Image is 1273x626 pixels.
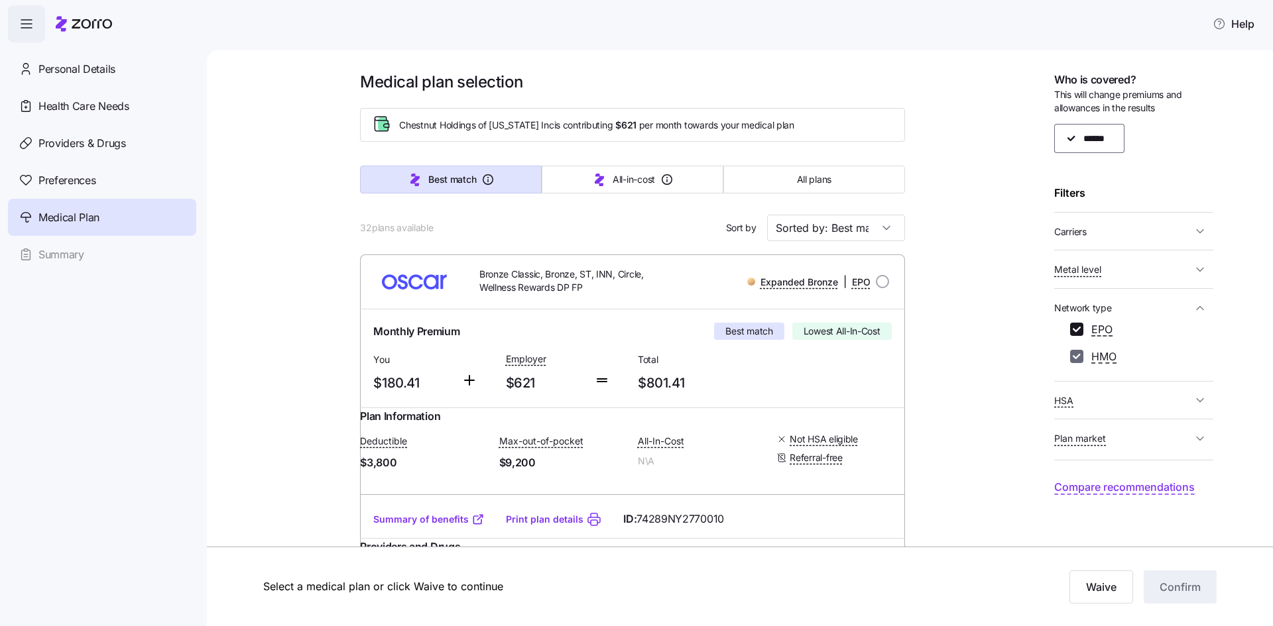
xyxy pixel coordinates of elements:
span: Bronze Classic, Bronze, ST, INN, Circle, Wellness Rewards DP FP [479,268,671,295]
span: $801.41 [638,372,759,394]
span: Providers and Drugs [360,539,460,555]
button: Waive [1069,570,1133,603]
h1: Medical plan selection [360,72,904,92]
span: $621 [506,372,583,394]
a: Personal Details [8,50,196,87]
span: $3,800 [360,454,488,471]
button: Compare recommendations [1054,479,1195,496]
span: Waive [1086,579,1117,595]
button: HSA [1054,387,1213,414]
a: Medical Plan [8,199,196,236]
span: Chestnut Holdings of [US_STATE] Inc is contributing per month towards your medical plan [399,119,794,132]
span: Deductible [360,435,407,448]
span: Lowest All-In-Cost [804,325,880,338]
span: Referral-free [790,451,842,464]
a: Health Care Needs [8,87,196,125]
a: Preferences [8,162,196,199]
span: $180.41 [373,372,451,394]
span: Monthly Premium [373,323,459,340]
div: | [747,274,871,290]
span: Best match [725,325,772,338]
a: Summary of benefits [373,513,485,526]
span: Best match [428,173,476,186]
span: HMO [1091,348,1117,365]
span: $621 [615,119,636,132]
img: Oscar [371,266,458,297]
span: Employer [506,352,546,366]
button: Confirm [1144,570,1217,603]
span: EPO [852,276,871,289]
span: Sort by [726,221,757,235]
div: Network type [1054,321,1213,376]
span: All-in-cost [613,173,655,186]
span: Providers & Drugs [38,135,126,152]
span: All-In-Cost [638,435,684,448]
span: Network type [1054,301,1112,315]
span: Total [638,353,759,366]
span: ID: [623,511,724,527]
span: Not HSA eligible [790,433,858,446]
span: Expanded Bronze [760,276,838,289]
div: Filters [1054,185,1213,201]
span: You [373,353,451,366]
button: Metal level [1054,256,1213,283]
span: Plan Information [360,408,440,425]
span: EPO [1091,321,1113,338]
span: Metal level [1054,263,1101,276]
span: Who is covered? [1054,72,1136,88]
span: This will change premiums and allowances in the results [1054,88,1213,115]
span: N\A [638,454,766,468]
a: Print plan details [506,513,583,526]
span: Plan market [1054,432,1106,445]
span: $9,200 [499,454,627,471]
button: Help [1202,11,1265,37]
div: Select a medical plan or click Waive to continue [263,578,895,595]
span: Medical Plan [38,209,99,226]
a: Summary [8,236,196,273]
span: All plans [797,173,831,186]
button: Plan market [1054,425,1213,452]
button: Carriers [1054,218,1213,245]
button: Network type [1054,294,1213,321]
span: Carriers [1054,225,1087,238]
input: Order by dropdown [767,215,905,241]
span: Preferences [38,172,95,189]
span: 74289NY2770010 [636,511,724,527]
span: 32 plans available [360,221,433,235]
span: Help [1213,16,1254,32]
span: Health Care Needs [38,98,129,115]
span: Confirm [1160,579,1201,595]
span: Max-out-of-pocket [499,435,583,448]
span: HSA [1054,394,1073,407]
a: Providers & Drugs [8,125,196,162]
span: Personal Details [38,61,115,78]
